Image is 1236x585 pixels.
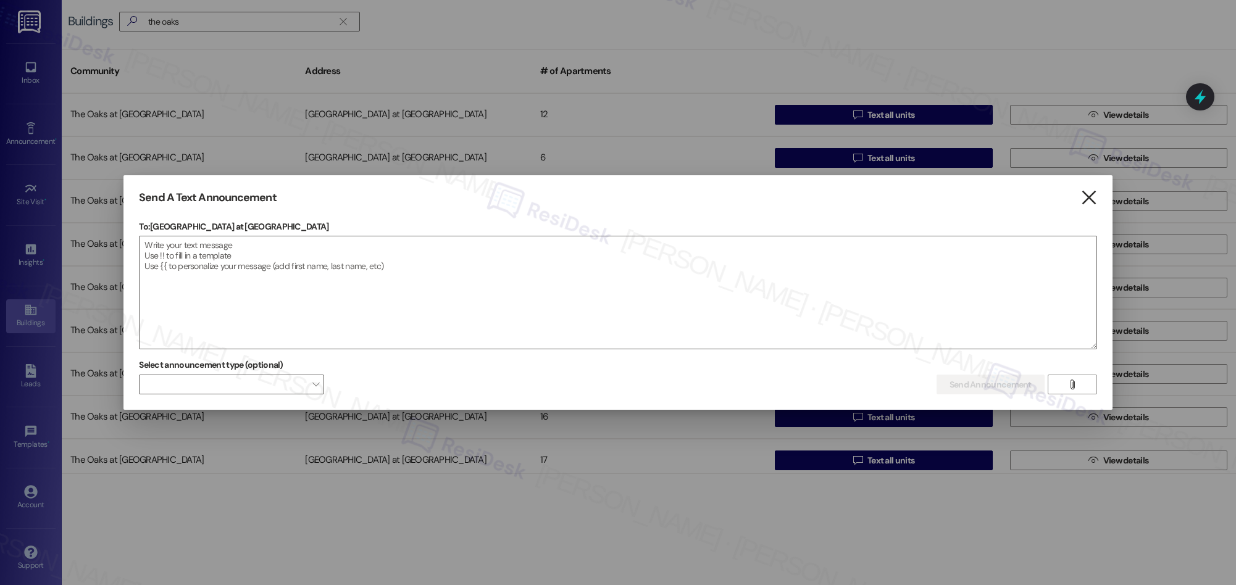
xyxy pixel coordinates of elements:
span: Send Announcement [950,378,1032,391]
h3: Send A Text Announcement [139,191,276,205]
label: Select announcement type (optional) [139,355,283,375]
button: Send Announcement [937,375,1045,394]
p: To: [GEOGRAPHIC_DATA] at [GEOGRAPHIC_DATA] [139,220,1097,233]
i:  [1080,191,1097,204]
i:  [1067,380,1077,389]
